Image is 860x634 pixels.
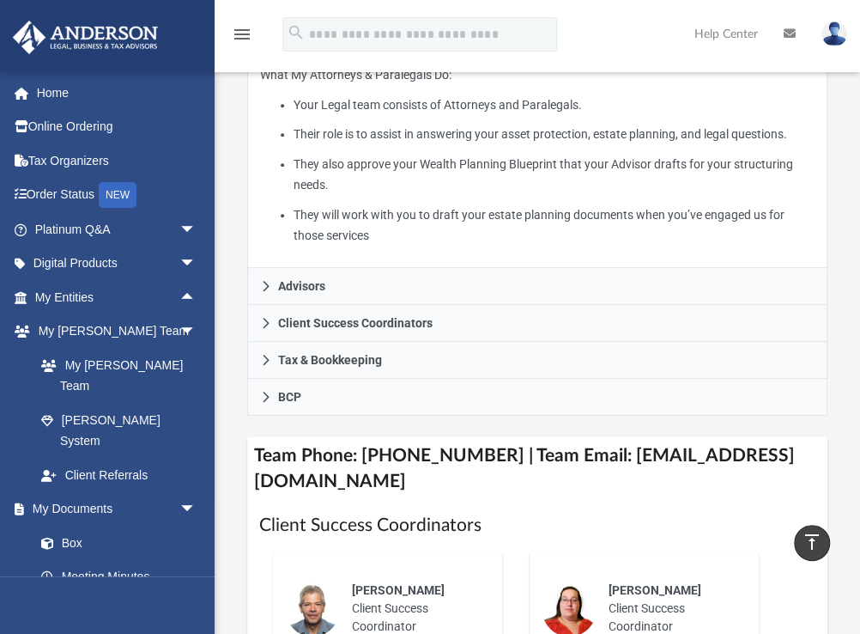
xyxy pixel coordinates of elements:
[260,64,815,247] p: What My Attorneys & Paralegals Do:
[12,178,222,213] a: Order StatusNEW
[247,268,828,305] a: Advisors
[24,526,205,560] a: Box
[609,583,701,597] span: [PERSON_NAME]
[278,354,382,366] span: Tax & Bookkeeping
[278,280,325,292] span: Advisors
[24,560,214,594] a: Meeting Minutes
[294,94,815,116] li: Your Legal team consists of Attorneys and Paralegals.
[232,24,252,45] i: menu
[294,154,815,196] li: They also approve your Wealth Planning Blueprint that your Advisor drafts for your structuring ne...
[278,391,301,403] span: BCP
[12,247,222,281] a: Digital Productsarrow_drop_down
[12,212,222,247] a: Platinum Q&Aarrow_drop_down
[179,247,214,282] span: arrow_drop_down
[259,513,816,538] h1: Client Success Coordinators
[247,305,828,342] a: Client Success Coordinators
[287,23,306,42] i: search
[794,525,830,561] a: vertical_align_top
[247,342,828,379] a: Tax & Bookkeeping
[294,204,815,247] li: They will work with you to draft your estate planning documents when you’ve engaged us for those ...
[232,33,252,45] a: menu
[12,314,214,349] a: My [PERSON_NAME] Teamarrow_drop_down
[247,436,828,501] h4: Team Phone: [PHONE_NUMBER] | Team Email: [EMAIL_ADDRESS][DOMAIN_NAME]
[247,379,828,416] a: BCP
[24,458,214,492] a: Client Referrals
[99,182,136,208] div: NEW
[12,492,214,527] a: My Documentsarrow_drop_down
[12,143,222,178] a: Tax Organizers
[179,280,214,315] span: arrow_drop_up
[179,212,214,247] span: arrow_drop_down
[278,317,433,329] span: Client Success Coordinators
[12,110,222,144] a: Online Ordering
[294,124,815,145] li: Their role is to assist in answering your asset protection, estate planning, and legal questions.
[802,532,822,552] i: vertical_align_top
[24,403,214,458] a: [PERSON_NAME] System
[8,21,163,54] img: Anderson Advisors Platinum Portal
[179,314,214,350] span: arrow_drop_down
[179,492,214,527] span: arrow_drop_down
[24,348,205,403] a: My [PERSON_NAME] Team
[12,76,222,110] a: Home
[821,21,847,46] img: User Pic
[247,52,828,269] div: Attorneys & Paralegals
[12,280,222,314] a: My Entitiesarrow_drop_up
[352,583,445,597] span: [PERSON_NAME]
